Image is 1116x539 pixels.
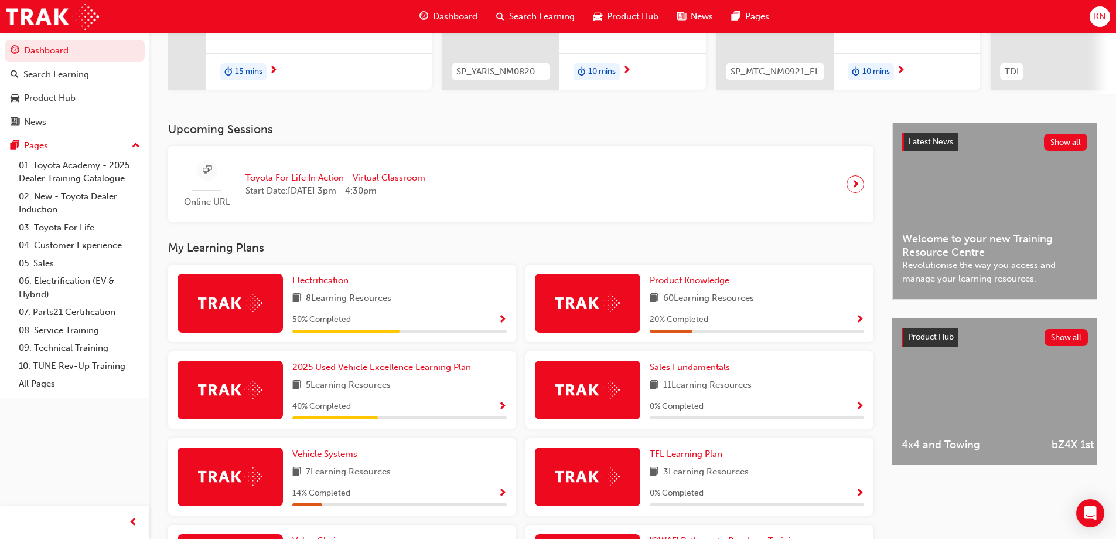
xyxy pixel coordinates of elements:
span: Show Progress [855,489,864,499]
span: Electrification [292,275,349,286]
div: Open Intercom Messenger [1076,499,1104,527]
img: Trak [198,381,262,399]
span: pages-icon [11,141,19,151]
span: Vehicle Systems [292,449,357,459]
span: SP_YARIS_NM0820_EL_02 [456,65,545,79]
h3: Upcoming Sessions [168,123,873,136]
span: book-icon [650,465,658,480]
span: duration-icon [578,65,586,80]
div: Search Learning [23,68,89,82]
button: Pages [5,135,145,157]
span: next-icon [269,66,278,76]
a: News [5,111,145,133]
a: 06. Electrification (EV & Hybrid) [14,272,145,303]
span: Dashboard [433,10,477,23]
a: Product HubShow all [902,328,1088,347]
button: Show Progress [498,313,507,327]
span: 20 % Completed [650,313,708,327]
a: Latest NewsShow allWelcome to your new Training Resource CentreRevolutionise the way you access a... [892,123,1097,300]
a: Search Learning [5,64,145,86]
span: 3 Learning Resources [663,465,749,480]
button: DashboardSearch LearningProduct HubNews [5,38,145,135]
a: Vehicle Systems [292,448,362,461]
span: Pages [745,10,769,23]
button: Show all [1044,134,1088,151]
button: Show Progress [498,486,507,501]
span: Product Knowledge [650,275,729,286]
img: Trak [555,294,620,312]
button: Show Progress [855,399,864,414]
span: search-icon [496,9,504,24]
span: prev-icon [129,516,138,530]
span: Start Date: [DATE] 3pm - 4:30pm [245,184,425,198]
span: duration-icon [852,65,860,80]
span: 40 % Completed [292,400,351,413]
button: Show all [1045,329,1088,346]
img: Trak [198,467,262,486]
a: 10. TUNE Rev-Up Training [14,357,145,375]
span: pages-icon [732,9,740,24]
a: Electrification [292,274,353,287]
a: search-iconSearch Learning [487,5,584,29]
a: Product Knowledge [650,274,734,287]
a: 4x4 and Towing [892,318,1042,465]
a: 03. Toyota For Life [14,219,145,237]
span: SP_MTC_NM0921_EL [731,65,820,79]
button: Show Progress [498,399,507,414]
button: Show Progress [855,313,864,327]
span: 60 Learning Resources [663,291,754,306]
a: 09. Technical Training [14,339,145,357]
span: news-icon [677,9,686,24]
span: next-icon [851,176,860,192]
span: book-icon [292,291,301,306]
span: book-icon [650,378,658,393]
span: guage-icon [11,46,19,56]
span: 0 % Completed [650,400,704,413]
a: Latest NewsShow all [902,133,1087,151]
span: Show Progress [855,315,864,326]
span: 4x4 and Towing [902,438,1032,452]
span: Search Learning [509,10,575,23]
span: Revolutionise the way you access and manage your learning resources. [902,259,1087,285]
div: News [24,116,46,129]
a: Sales Fundamentals [650,361,735,374]
a: 01. Toyota Academy - 2025 Dealer Training Catalogue [14,157,145,188]
span: 11 Learning Resources [663,378,752,393]
span: car-icon [593,9,602,24]
span: 2025 Used Vehicle Excellence Learning Plan [292,362,471,372]
span: Online URL [178,195,236,209]
span: Welcome to your new Training Resource Centre [902,232,1087,259]
span: car-icon [11,93,19,104]
span: 50 % Completed [292,313,351,327]
a: Trak [6,4,99,30]
a: 04. Customer Experience [14,236,145,255]
span: 8 Learning Resources [306,291,391,306]
img: Trak [555,381,620,399]
a: Dashboard [5,40,145,62]
span: search-icon [11,70,19,80]
div: Product Hub [24,91,76,105]
span: News [691,10,713,23]
span: TFL Learning Plan [650,449,722,459]
img: Trak [555,467,620,486]
a: 02. New - Toyota Dealer Induction [14,188,145,219]
span: up-icon [132,138,140,154]
span: book-icon [292,465,301,480]
span: 7 Learning Resources [306,465,391,480]
span: 10 mins [862,65,890,79]
span: Show Progress [498,402,507,412]
button: KN [1090,6,1110,27]
span: sessionType_ONLINE_URL-icon [203,163,211,178]
img: Trak [198,294,262,312]
span: Latest News [909,137,953,147]
a: news-iconNews [668,5,722,29]
span: KN [1094,10,1105,23]
span: book-icon [292,378,301,393]
span: Toyota For Life In Action - Virtual Classroom [245,171,425,185]
a: guage-iconDashboard [410,5,487,29]
span: duration-icon [224,65,233,80]
h3: My Learning Plans [168,241,873,255]
span: Show Progress [498,315,507,326]
a: pages-iconPages [722,5,779,29]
